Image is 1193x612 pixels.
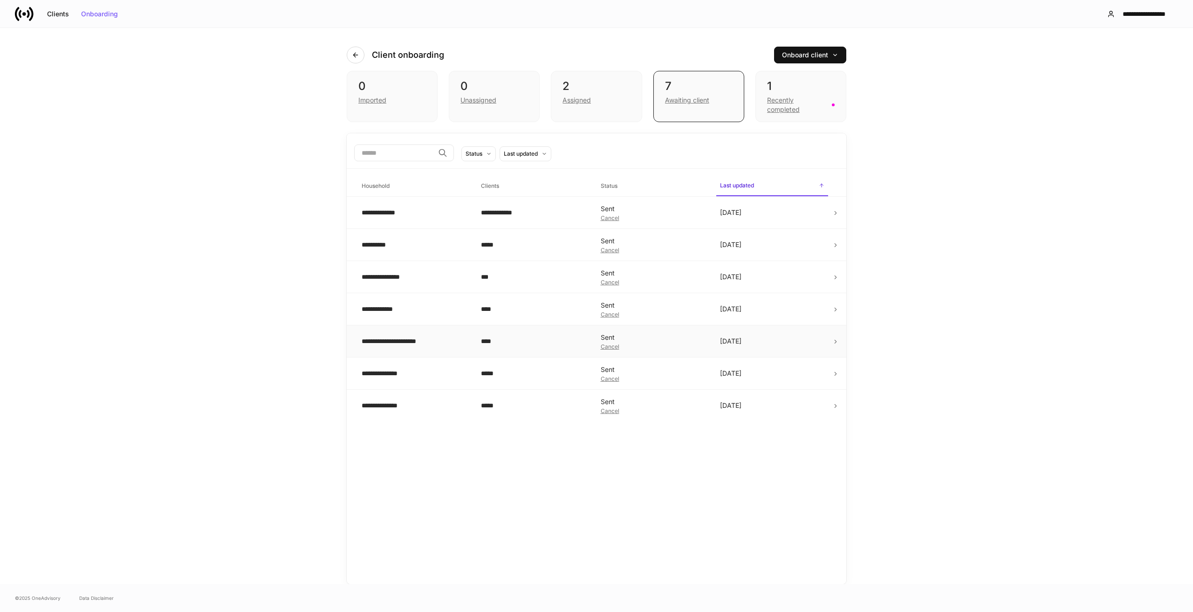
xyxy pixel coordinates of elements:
button: Cancel [601,280,619,285]
h6: Status [601,181,617,190]
div: Sent [601,365,705,374]
span: Status [597,177,709,196]
span: Last updated [716,176,828,196]
td: [DATE] [713,390,832,422]
button: Clients [41,7,75,21]
h6: Clients [481,181,499,190]
h4: Client onboarding [372,49,444,61]
button: Cancel [601,344,619,350]
div: Sent [601,301,705,310]
span: Clients [477,177,589,196]
div: 2Assigned [551,71,642,122]
div: 0Unassigned [449,71,540,122]
div: Sent [601,397,705,406]
button: Last updated [500,146,551,161]
div: Sent [601,236,705,246]
span: © 2025 OneAdvisory [15,594,61,602]
div: Clients [47,11,69,17]
td: [DATE] [713,358,832,390]
div: Last updated [504,149,538,158]
div: Status [466,149,482,158]
h6: Last updated [720,181,754,190]
div: Sent [601,204,705,213]
div: 0 [358,79,426,94]
div: Imported [358,96,386,105]
div: 7 [665,79,733,94]
button: Status [461,146,496,161]
td: [DATE] [713,261,832,293]
div: Sent [601,268,705,278]
td: [DATE] [713,293,832,325]
button: Cancel [601,215,619,221]
a: Data Disclaimer [79,594,114,602]
td: [DATE] [713,197,832,229]
button: Cancel [601,312,619,317]
button: Onboard client [774,47,846,63]
div: 1 [767,79,835,94]
div: Onboard client [782,52,838,58]
div: Assigned [562,96,591,105]
td: [DATE] [713,325,832,358]
div: Awaiting client [665,96,709,105]
div: 1Recently completed [755,71,846,122]
div: 7Awaiting client [653,71,744,122]
div: Onboarding [81,11,118,17]
div: 2 [562,79,630,94]
div: 0Imported [347,71,438,122]
button: Onboarding [75,7,124,21]
td: [DATE] [713,229,832,261]
div: Sent [601,333,705,342]
button: Cancel [601,408,619,414]
button: Cancel [601,376,619,382]
div: Unassigned [460,96,496,105]
button: Cancel [601,248,619,253]
div: 0 [460,79,528,94]
span: Household [358,177,470,196]
h6: Household [362,181,390,190]
div: Recently completed [767,96,826,114]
